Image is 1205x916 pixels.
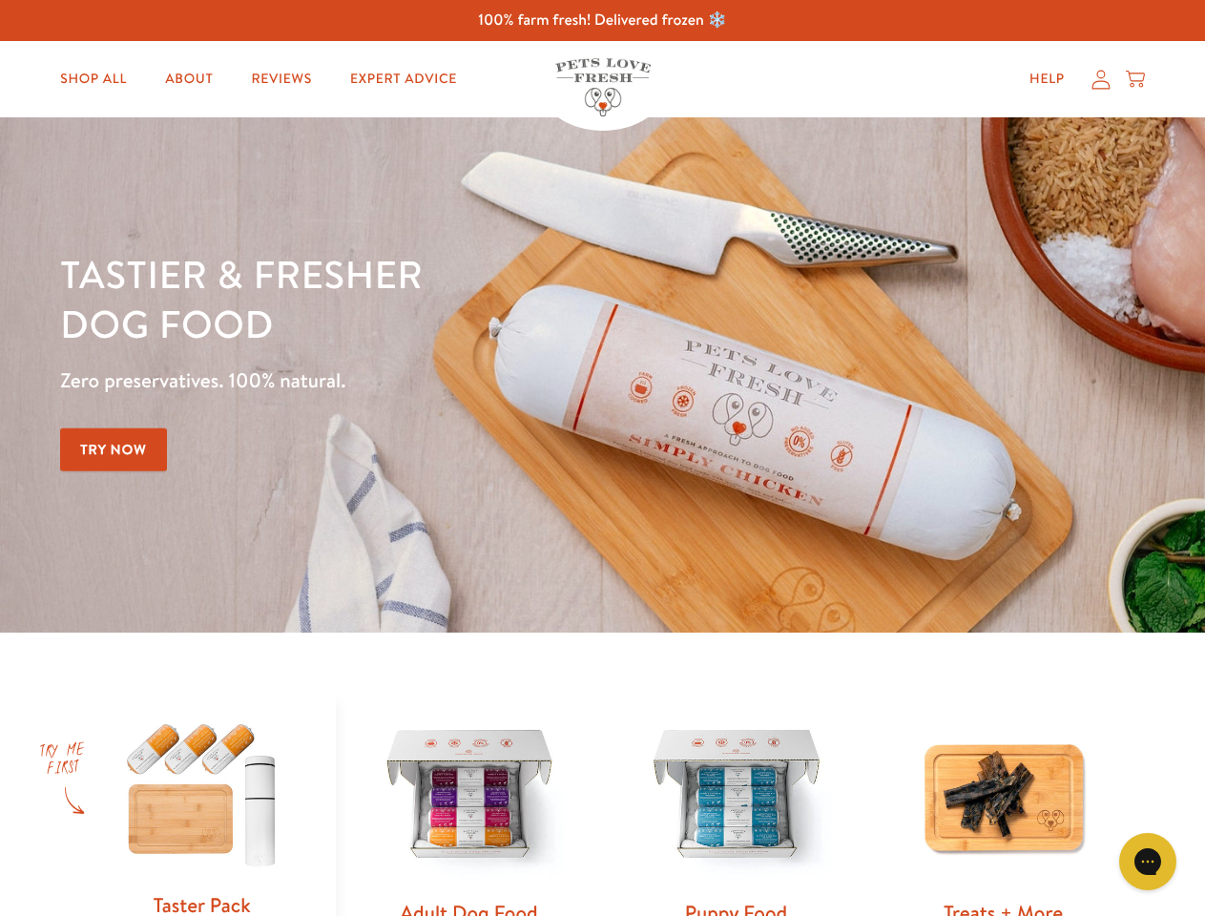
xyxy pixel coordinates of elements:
[1014,60,1080,98] a: Help
[60,364,783,398] p: Zero preservatives. 100% natural.
[60,249,783,348] h1: Tastier & fresher dog food
[236,60,326,98] a: Reviews
[60,428,167,471] a: Try Now
[555,58,651,116] img: Pets Love Fresh
[150,60,228,98] a: About
[45,60,142,98] a: Shop All
[1110,826,1186,897] iframe: Gorgias live chat messenger
[335,60,472,98] a: Expert Advice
